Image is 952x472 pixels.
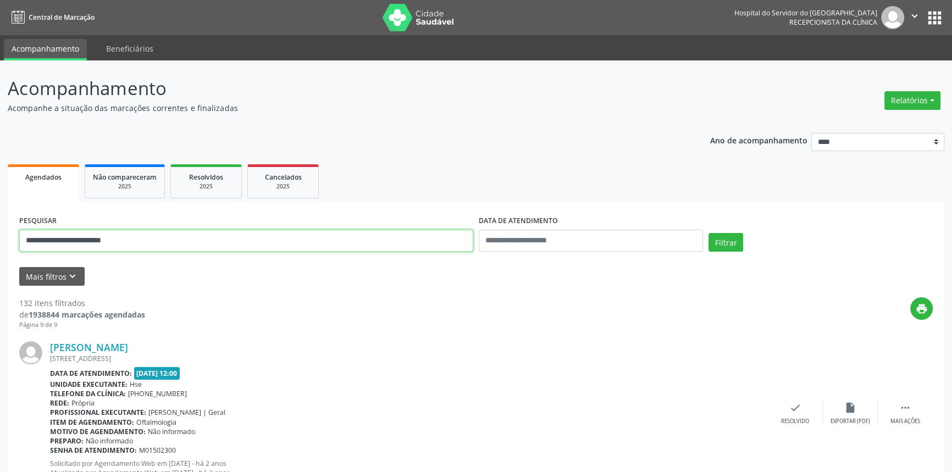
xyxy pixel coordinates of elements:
div: 132 itens filtrados [19,297,145,309]
span: M01502300 [139,446,176,455]
div: [STREET_ADDRESS] [50,354,768,363]
i: print [916,303,928,315]
div: Resolvido [781,418,809,425]
div: Exportar (PDF) [831,418,870,425]
span: Recepcionista da clínica [789,18,877,27]
span: Não informado [148,427,195,436]
button:  [904,6,925,29]
div: Página 9 de 9 [19,320,145,330]
label: DATA DE ATENDIMENTO [479,213,558,230]
span: Hse [130,380,142,389]
span: Central de Marcação [29,13,95,22]
span: [DATE] 12:00 [134,367,180,380]
img: img [881,6,904,29]
p: Acompanhe a situação das marcações correntes e finalizadas [8,102,663,114]
strong: 1938844 marcações agendadas [29,309,145,320]
span: [PERSON_NAME] | Geral [148,408,225,417]
div: 2025 [179,182,234,191]
b: Unidade executante: [50,380,128,389]
a: Central de Marcação [8,8,95,26]
b: Profissional executante: [50,408,146,417]
i: keyboard_arrow_down [67,270,79,282]
span: Própria [71,398,95,408]
b: Data de atendimento: [50,369,132,378]
i: check [789,402,801,414]
div: Mais ações [890,418,920,425]
p: Acompanhamento [8,75,663,102]
div: 2025 [93,182,157,191]
div: 2025 [256,182,311,191]
button: Mais filtroskeyboard_arrow_down [19,267,85,286]
div: de [19,309,145,320]
b: Item de agendamento: [50,418,134,427]
a: Acompanhamento [4,39,87,60]
span: Oftalmologia [136,418,176,427]
span: Resolvidos [189,173,223,182]
button: print [910,297,933,320]
label: PESQUISAR [19,213,57,230]
i: insert_drive_file [844,402,856,414]
b: Telefone da clínica: [50,389,126,398]
span: [PHONE_NUMBER] [128,389,187,398]
button: apps [925,8,944,27]
b: Rede: [50,398,69,408]
b: Preparo: [50,436,84,446]
b: Senha de atendimento: [50,446,137,455]
img: img [19,341,42,364]
span: Não informado [86,436,133,446]
button: Relatórios [884,91,940,110]
div: Hospital do Servidor do [GEOGRAPHIC_DATA] [734,8,877,18]
span: Cancelados [265,173,302,182]
span: Não compareceram [93,173,157,182]
i:  [909,10,921,22]
i:  [899,402,911,414]
a: [PERSON_NAME] [50,341,128,353]
b: Motivo de agendamento: [50,427,146,436]
a: Beneficiários [98,39,161,58]
span: Agendados [25,173,62,182]
button: Filtrar [709,233,743,252]
p: Ano de acompanhamento [710,133,807,147]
